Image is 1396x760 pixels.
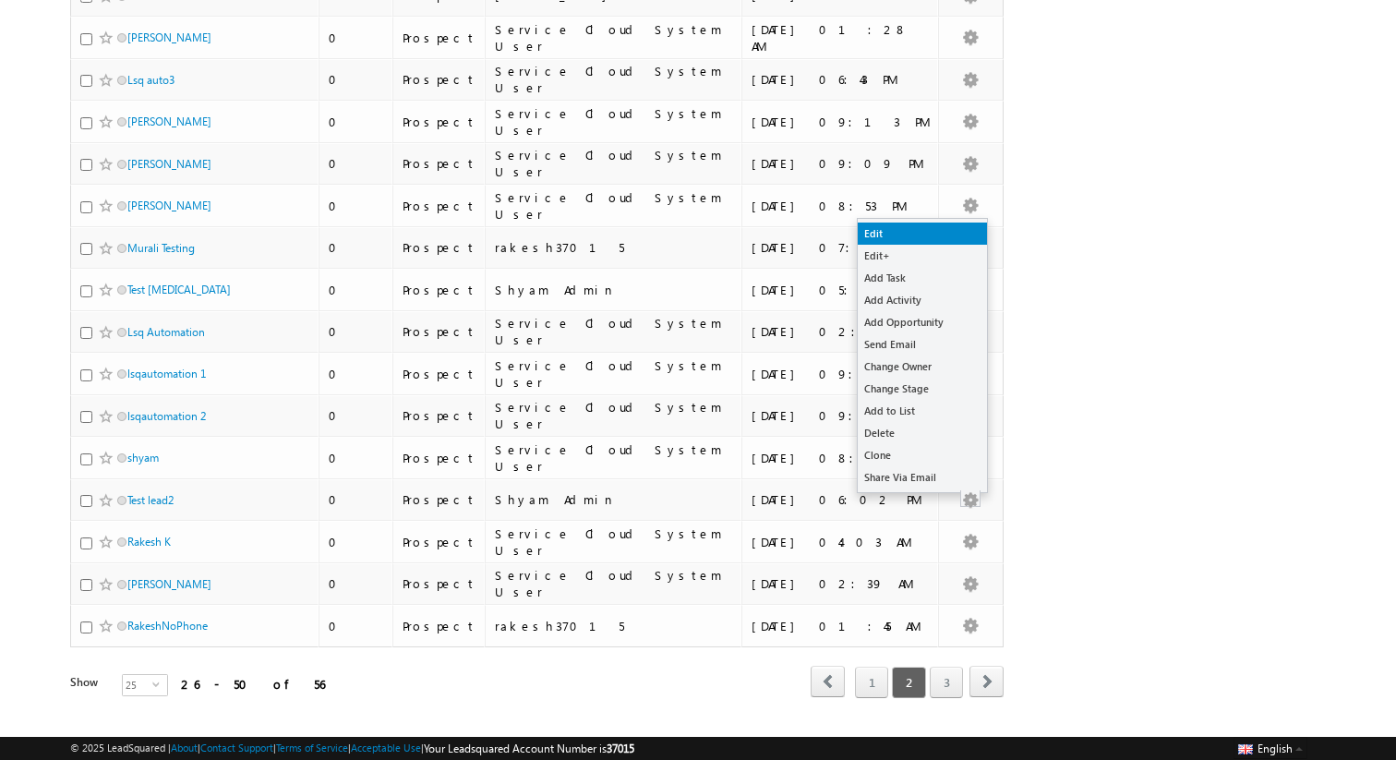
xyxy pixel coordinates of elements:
[495,399,733,432] div: Service Cloud System User
[811,668,845,697] a: prev
[752,71,931,88] div: [DATE] 06:43 PM
[351,742,421,754] a: Acceptable Use
[752,198,931,214] div: [DATE] 08:53 PM
[1258,742,1293,755] span: English
[329,155,384,172] div: 0
[127,367,206,380] a: lsqautomation 1
[403,114,476,130] div: Prospect
[329,491,384,508] div: 0
[858,378,987,400] a: Change Stage
[495,189,733,223] div: Service Cloud System User
[752,282,931,298] div: [DATE] 05:51 PM
[858,289,987,311] a: Add Activity
[858,444,987,466] a: Clone
[127,73,174,87] a: Lsq auto3
[329,323,384,340] div: 0
[127,115,211,128] a: [PERSON_NAME]
[495,21,733,54] div: Service Cloud System User
[403,450,476,466] div: Prospect
[858,311,987,333] a: Add Opportunity
[858,333,987,356] a: Send Email
[1234,737,1307,759] button: English
[752,323,931,340] div: [DATE] 02:33 PM
[127,451,159,464] a: shyam
[329,71,384,88] div: 0
[127,30,211,44] a: [PERSON_NAME]
[329,114,384,130] div: 0
[752,575,931,592] div: [DATE] 02:39 AM
[127,325,205,339] a: Lsq Automation
[181,673,325,694] div: 26 - 50 of 56
[752,618,931,634] div: [DATE] 01:45 AM
[969,666,1004,697] span: next
[930,667,963,698] a: 3
[403,618,476,634] div: Prospect
[858,245,987,267] a: Edit+
[403,198,476,214] div: Prospect
[70,674,107,691] div: Show
[403,30,476,46] div: Prospect
[329,618,384,634] div: 0
[329,30,384,46] div: 0
[495,525,733,559] div: Service Cloud System User
[329,239,384,256] div: 0
[858,267,987,289] a: Add Task
[152,680,167,688] span: select
[495,567,733,600] div: Service Cloud System User
[403,534,476,550] div: Prospect
[811,666,845,697] span: prev
[752,407,931,424] div: [DATE] 09:29 PM
[70,740,634,757] span: © 2025 LeadSquared | | | | |
[495,147,733,180] div: Service Cloud System User
[752,534,931,550] div: [DATE] 04:03 AM
[329,282,384,298] div: 0
[403,491,476,508] div: Prospect
[403,71,476,88] div: Prospect
[403,366,476,382] div: Prospect
[752,114,931,130] div: [DATE] 09:13 PM
[403,282,476,298] div: Prospect
[403,323,476,340] div: Prospect
[127,577,211,591] a: [PERSON_NAME]
[752,155,931,172] div: [DATE] 09:09 PM
[858,400,987,422] a: Add to List
[495,63,733,96] div: Service Cloud System User
[127,157,211,171] a: [PERSON_NAME]
[127,619,208,633] a: RakeshNoPhone
[329,366,384,382] div: 0
[855,667,888,698] a: 1
[171,742,198,754] a: About
[858,223,987,245] a: Edit
[495,491,733,508] div: Shyam Admin
[403,407,476,424] div: Prospect
[123,675,152,695] span: 25
[495,441,733,475] div: Service Cloud System User
[329,534,384,550] div: 0
[495,357,733,391] div: Service Cloud System User
[752,450,931,466] div: [DATE] 08:32 PM
[495,105,733,139] div: Service Cloud System User
[276,742,348,754] a: Terms of Service
[127,493,174,507] a: Test lead2
[607,742,634,755] span: 37015
[200,742,273,754] a: Contact Support
[127,283,231,296] a: Test [MEDICAL_DATA]
[329,407,384,424] div: 0
[424,742,634,755] span: Your Leadsquared Account Number is
[127,409,206,423] a: lsqautomation 2
[495,282,733,298] div: Shyam Admin
[495,239,733,256] div: rakesh37015
[752,239,931,256] div: [DATE] 07:36 AM
[329,575,384,592] div: 0
[403,575,476,592] div: Prospect
[969,668,1004,697] a: next
[127,199,211,212] a: [PERSON_NAME]
[495,315,733,348] div: Service Cloud System User
[858,422,987,444] a: Delete
[127,241,195,255] a: Murali Testing
[892,667,926,698] span: 2
[403,155,476,172] div: Prospect
[329,198,384,214] div: 0
[403,239,476,256] div: Prospect
[329,450,384,466] div: 0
